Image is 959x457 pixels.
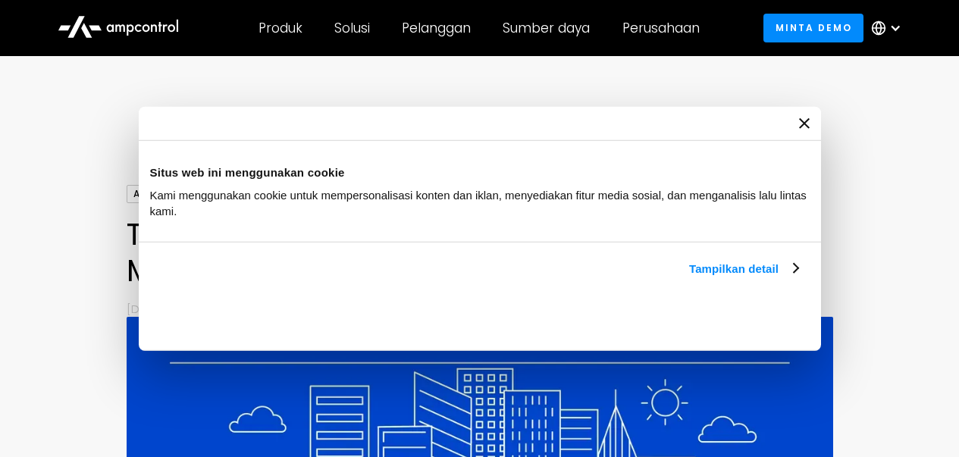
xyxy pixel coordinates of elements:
[586,295,804,339] button: Oke
[503,20,590,36] div: Sumber daya
[259,19,302,37] font: Produk
[763,14,863,42] a: Minta demo
[684,310,705,323] font: Oke
[776,21,852,34] font: Minta demo
[402,20,471,36] div: Pelanggan
[402,19,471,37] font: Pelanggan
[503,19,590,37] font: Sumber daya
[689,259,798,277] a: Tampilkan detail
[689,261,779,274] font: Tampilkan detail
[127,301,163,317] font: [DATE]
[799,117,810,128] button: Tutup spanduk
[622,20,700,36] div: Perusahaan
[622,19,700,37] font: Perusahaan
[259,20,302,36] div: Produk
[150,165,345,178] font: Situs web ini menggunakan cookie
[133,187,171,200] font: Armada
[127,213,660,292] font: Taksi Listrik: Manfaat, Kekurangan, dan Manajemen Armada
[334,20,370,36] div: Solusi
[150,189,807,218] font: Kami menggunakan cookie untuk mempersonalisasi konten dan iklan, menyediakan fitur media sosial, ...
[334,19,370,37] font: Solusi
